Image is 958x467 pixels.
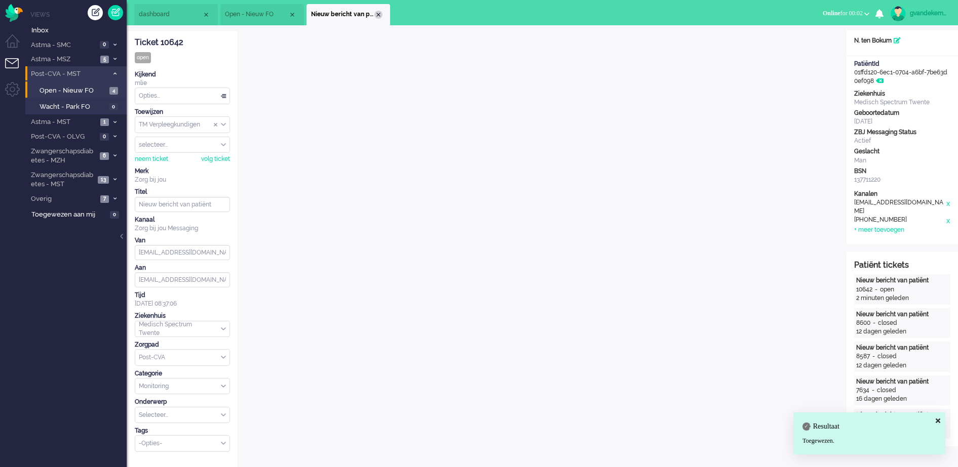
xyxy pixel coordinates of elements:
[134,4,218,25] li: Dashboard
[889,6,948,21] a: gvandekempe
[374,11,382,19] div: Close tab
[854,190,950,198] div: Kanalen
[139,10,202,19] span: dashboard
[40,86,107,96] span: Open - Nieuw FO
[288,11,296,19] div: Close tab
[854,90,950,98] div: Ziekenhuis
[88,5,103,20] div: Creëer ticket
[29,147,97,165] span: Zwangerschapsdiabetes - MZH
[135,155,168,163] div: neem ticket
[4,4,588,22] body: Rich Text Area. Press ALT-0 for help.
[100,118,109,126] span: 1
[135,188,230,196] div: Titel
[856,352,870,361] div: 8587
[856,310,948,319] div: Nieuw bericht van patiënt
[854,60,950,68] div: PatiëntId
[854,198,945,216] div: [EMAIL_ADDRESS][DOMAIN_NAME]
[135,70,230,79] div: Kijkend
[29,132,97,142] span: Post-CVA - OLVG
[856,327,948,336] div: 12 dagen geleden
[856,285,872,294] div: 10642
[29,171,95,189] span: Zwangerschapsdiabetes - MST
[823,10,840,17] span: Online
[135,216,230,224] div: Kanaal
[109,87,118,95] span: 4
[856,276,948,285] div: Nieuw bericht van patiënt
[856,344,948,352] div: Nieuw bericht van patiënt
[5,4,23,22] img: flow_omnibird.svg
[854,109,950,117] div: Geboortedatum
[872,285,880,294] div: -
[856,294,948,303] div: 2 minuten geleden
[854,128,950,137] div: ZBJ Messaging Status
[854,147,950,156] div: Geslacht
[220,4,304,25] li: View
[100,152,109,160] span: 6
[29,84,126,96] a: Open - Nieuw FO 4
[802,422,936,430] h4: Resultaat
[854,98,950,107] div: Medisch Spectrum Twente
[5,58,28,81] li: Tickets menu
[29,69,108,79] span: Post-CVA - MST
[135,398,230,406] div: Onderwerp
[29,194,97,204] span: Overig
[100,195,109,203] span: 7
[135,291,230,300] div: Tijd
[100,56,109,63] span: 5
[878,319,897,327] div: closed
[817,6,875,21] button: Onlinefor 00:02
[854,216,945,226] div: [PHONE_NUMBER]
[29,208,127,220] a: Toegewezen aan mij 0
[135,236,230,245] div: Van
[31,210,107,220] span: Toegewezen aan mij
[856,395,948,403] div: 16 dagen geleden
[854,226,904,234] div: + meer toevoegen
[854,260,950,271] div: Patiënt tickets
[870,352,877,361] div: -
[135,224,230,233] div: Zorg bij jou Messaging
[29,101,126,112] a: Wacht - Park FO 0
[135,341,230,349] div: Zorgpad
[945,216,950,226] div: x
[877,386,896,395] div: closed
[108,5,123,20] a: Quick Ticket
[100,133,109,141] span: 0
[311,10,374,19] span: Nieuw bericht van patiënt
[29,24,127,35] a: Inbox
[854,176,950,184] div: 137711220
[135,291,230,308] div: [DATE] 08:37:06
[854,117,950,126] div: [DATE]
[100,41,109,49] span: 0
[847,60,958,86] div: 01ffd120-6ec1-0704-a6bf-7be63d0ef098
[847,36,958,45] div: N. ten Bokum
[5,7,23,14] a: Omnidesk
[854,167,950,176] div: BSN
[40,102,106,112] span: Wacht - Park FO
[910,8,948,18] div: gvandekempe
[823,10,863,17] span: for 00:02
[135,369,230,378] div: Categorie
[29,117,97,127] span: Astma - MST
[135,116,230,133] div: Assign Group
[135,167,230,176] div: Merk
[30,10,127,19] li: Views
[135,264,230,272] div: Aan
[854,137,950,145] div: Actief
[5,34,28,57] li: Dashboard menu
[856,411,948,419] div: Nieuw bericht van patiënt
[856,319,870,327] div: 8600
[945,198,950,216] div: x
[135,52,151,63] div: open
[880,285,894,294] div: open
[135,427,230,435] div: Tags
[891,6,906,21] img: avatar
[109,103,118,111] span: 0
[802,437,936,445] div: Toegewezen.
[870,319,878,327] div: -
[201,155,230,163] div: volg ticket
[225,10,288,19] span: Open - Nieuw FO
[29,55,97,64] span: Astma - MSZ
[135,312,230,320] div: Ziekenhuis
[135,137,230,153] div: Assign User
[856,361,948,370] div: 12 dagen geleden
